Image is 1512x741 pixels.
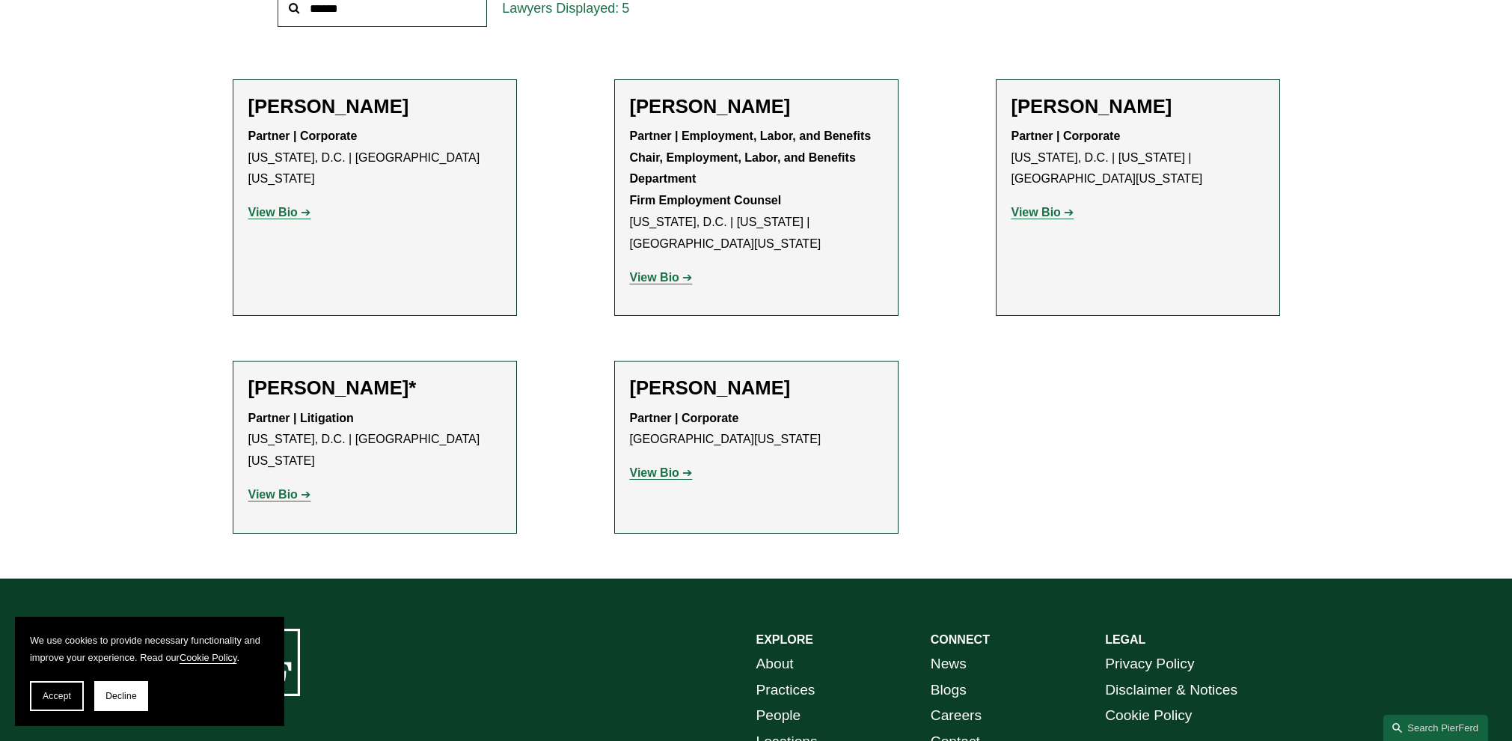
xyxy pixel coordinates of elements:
strong: EXPLORE [756,633,813,646]
strong: Partner | Litigation [248,412,354,424]
span: 5 [622,1,629,16]
h2: [PERSON_NAME] [248,95,501,118]
h2: [PERSON_NAME] [630,95,883,118]
a: About [756,651,794,677]
a: View Bio [1011,206,1074,219]
strong: LEGAL [1105,633,1145,646]
h2: [PERSON_NAME] [1011,95,1264,118]
strong: Partner | Corporate [1011,129,1121,142]
a: Cookie Policy [1105,703,1192,729]
button: Decline [94,681,148,711]
strong: Partner | Employment, Labor, and Benefits Chair, Employment, Labor, and Benefits Department Firm ... [630,129,872,207]
a: Disclaimer & Notices [1105,677,1237,704]
span: Decline [105,691,137,701]
strong: View Bio [630,271,679,284]
p: [US_STATE], D.C. | [US_STATE] | [GEOGRAPHIC_DATA][US_STATE] [630,126,883,255]
p: We use cookies to provide necessary functionality and improve your experience. Read our . [30,632,269,666]
button: Accept [30,681,84,711]
strong: View Bio [248,206,298,219]
a: News [931,651,967,677]
strong: View Bio [630,466,679,479]
a: Careers [931,703,982,729]
a: Search this site [1383,715,1488,741]
a: Cookie Policy [180,652,237,663]
p: [US_STATE], D.C. | [GEOGRAPHIC_DATA][US_STATE] [248,408,501,472]
p: [US_STATE], D.C. | [GEOGRAPHIC_DATA][US_STATE] [248,126,501,190]
p: [GEOGRAPHIC_DATA][US_STATE] [630,408,883,451]
section: Cookie banner [15,617,284,726]
a: People [756,703,801,729]
strong: Partner | Corporate [248,129,358,142]
h2: [PERSON_NAME] [630,376,883,400]
span: Accept [43,691,71,701]
a: Practices [756,677,815,704]
strong: View Bio [248,488,298,501]
a: View Bio [248,206,311,219]
a: View Bio [248,488,311,501]
a: Privacy Policy [1105,651,1194,677]
a: View Bio [630,466,693,479]
h2: [PERSON_NAME]* [248,376,501,400]
strong: CONNECT [931,633,990,646]
strong: Partner | Corporate [630,412,739,424]
a: Blogs [931,677,967,704]
p: [US_STATE], D.C. | [US_STATE] | [GEOGRAPHIC_DATA][US_STATE] [1011,126,1264,190]
strong: View Bio [1011,206,1061,219]
a: View Bio [630,271,693,284]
